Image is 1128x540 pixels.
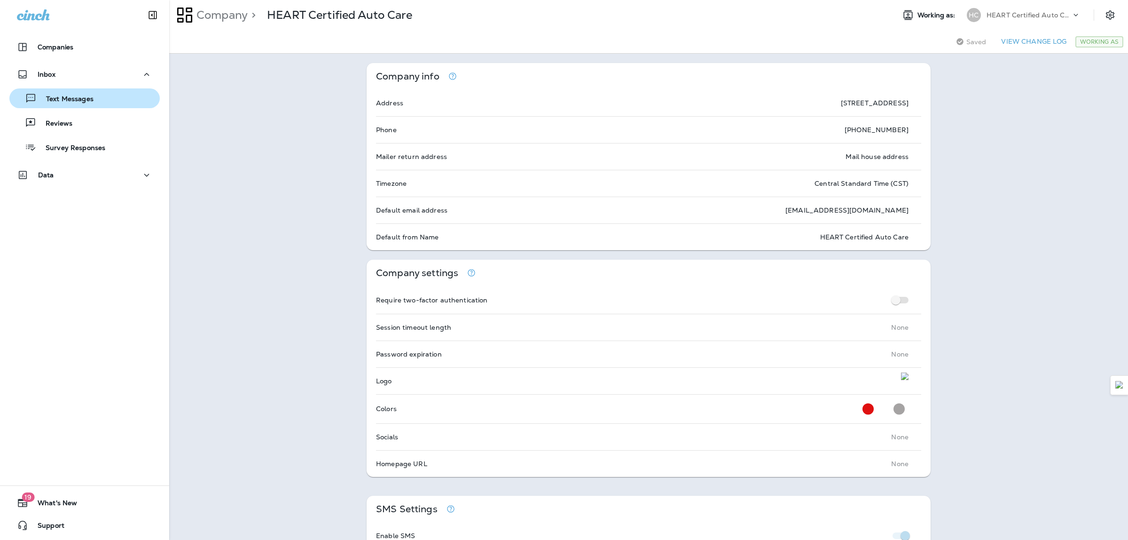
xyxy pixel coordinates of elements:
[376,460,427,468] p: Homepage URL
[376,350,442,358] p: Password expiration
[890,399,909,419] button: Secondary Color
[820,233,909,241] p: HEART Certified Auto Care
[891,324,909,331] p: None
[987,11,1071,19] p: HEART Certified Auto Care
[22,492,34,502] span: 19
[28,499,77,510] span: What's New
[376,153,447,160] p: Mailer return address
[815,180,909,187] p: Central Standard Time (CST)
[9,113,160,133] button: Reviews
[901,373,909,389] img: logo.png
[248,8,256,22] p: >
[891,433,909,441] p: None
[38,43,73,51] p: Companies
[785,206,909,214] p: [EMAIL_ADDRESS][DOMAIN_NAME]
[1075,36,1123,48] div: Working As
[376,296,488,304] p: Require two-factor authentication
[859,399,877,419] button: Primary Color
[9,137,160,157] button: Survey Responses
[38,171,54,179] p: Data
[28,522,64,533] span: Support
[9,493,160,512] button: 19What's New
[376,377,392,385] p: Logo
[376,505,438,513] p: SMS Settings
[917,11,957,19] span: Working as:
[37,95,94,104] p: Text Messages
[1115,381,1124,389] img: Detect Auto
[376,99,403,107] p: Address
[9,65,160,84] button: Inbox
[376,324,451,331] p: Session timeout length
[376,269,458,277] p: Company settings
[376,206,447,214] p: Default email address
[36,144,105,153] p: Survey Responses
[376,180,407,187] p: Timezone
[376,72,439,80] p: Company info
[9,88,160,108] button: Text Messages
[267,8,413,22] p: HEART Certified Auto Care
[376,233,439,241] p: Default from Name
[376,433,398,441] p: Socials
[845,126,909,134] p: [PHONE_NUMBER]
[9,516,160,535] button: Support
[966,38,987,46] span: Saved
[9,166,160,184] button: Data
[38,71,55,78] p: Inbox
[967,8,981,22] div: HC
[891,460,909,468] p: None
[376,126,397,134] p: Phone
[140,6,166,24] button: Collapse Sidebar
[193,8,248,22] p: Company
[846,153,909,160] p: Mail house address
[36,119,72,128] p: Reviews
[841,99,909,107] p: [STREET_ADDRESS]
[9,38,160,56] button: Companies
[1102,7,1119,24] button: Settings
[376,532,415,540] p: Enable SMS
[997,34,1070,49] button: View Change Log
[376,405,397,413] p: Colors
[891,350,909,358] p: None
